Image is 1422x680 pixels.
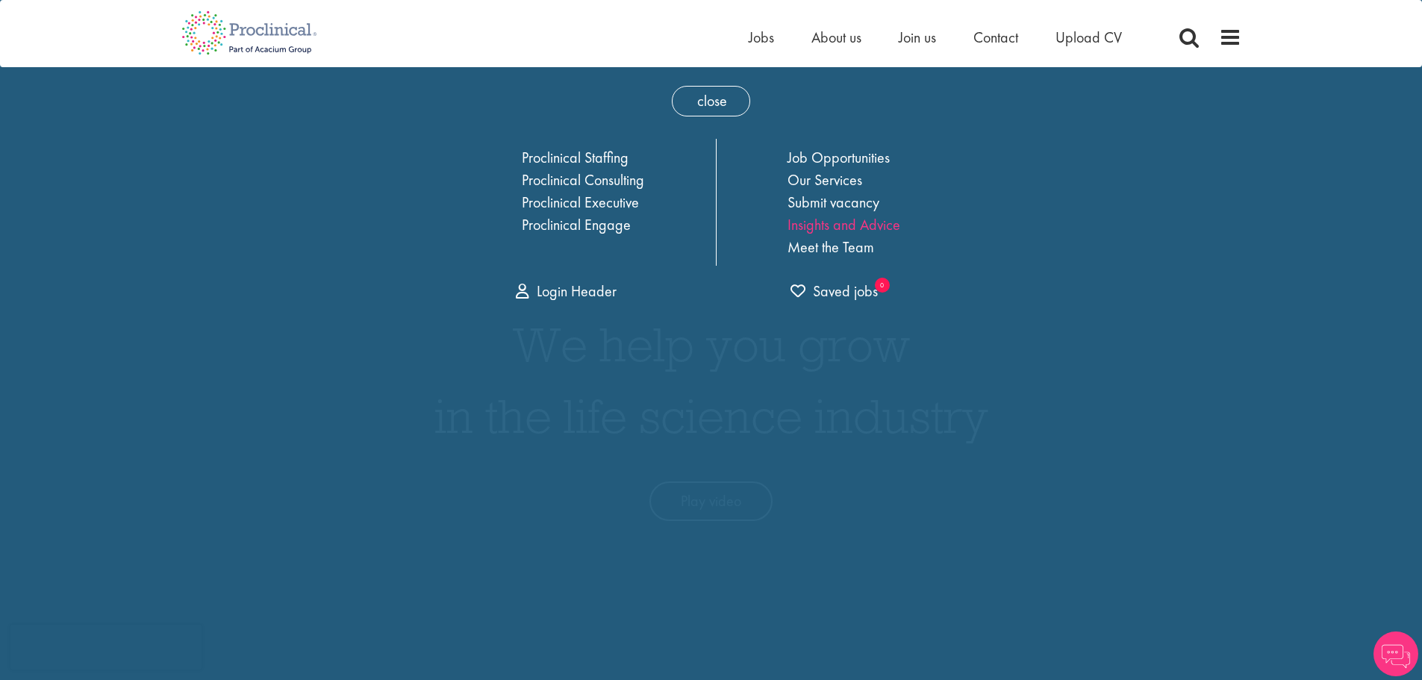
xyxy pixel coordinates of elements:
a: Submit vacancy [788,193,879,212]
a: Our Services [788,170,862,190]
a: Login Header [516,281,617,301]
a: Proclinical Engage [522,215,631,234]
a: Proclinical Executive [522,193,639,212]
span: Saved jobs [790,281,878,301]
a: About us [811,28,861,47]
a: Insights and Advice [788,215,900,234]
span: close [672,86,750,116]
sub: 0 [875,278,890,293]
a: Jobs [749,28,774,47]
a: Contact [973,28,1018,47]
a: Meet the Team [788,237,874,257]
a: Join us [899,28,936,47]
a: Upload CV [1055,28,1122,47]
img: Chatbot [1373,631,1418,676]
a: Proclinical Staffing [522,148,629,167]
a: 0 jobs in shortlist [790,281,878,302]
a: Proclinical Consulting [522,170,644,190]
a: Job Opportunities [788,148,890,167]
